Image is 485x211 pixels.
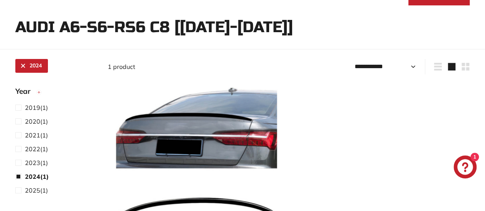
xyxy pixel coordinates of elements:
span: (1) [25,103,48,112]
inbox-online-store-chat: Shopify online store chat [451,155,479,180]
div: 1 product [108,62,289,71]
h1: Audi A6-S6-RS6 C8 [[DATE]-[DATE]] [15,19,470,36]
span: (1) [25,131,48,140]
span: (1) [25,186,48,195]
span: 2021 [25,131,40,139]
span: Year [15,86,36,97]
span: 2024 [25,173,40,180]
span: (1) [25,144,48,154]
span: 2019 [25,104,40,111]
span: 2020 [25,118,40,125]
span: 2025 [25,186,40,194]
span: 2022 [25,145,40,153]
span: (1) [25,158,48,167]
button: Year [15,83,95,103]
span: (1) [25,117,48,126]
span: (1) [25,172,49,181]
a: 2024 [15,59,48,73]
span: 2023 [25,159,40,167]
